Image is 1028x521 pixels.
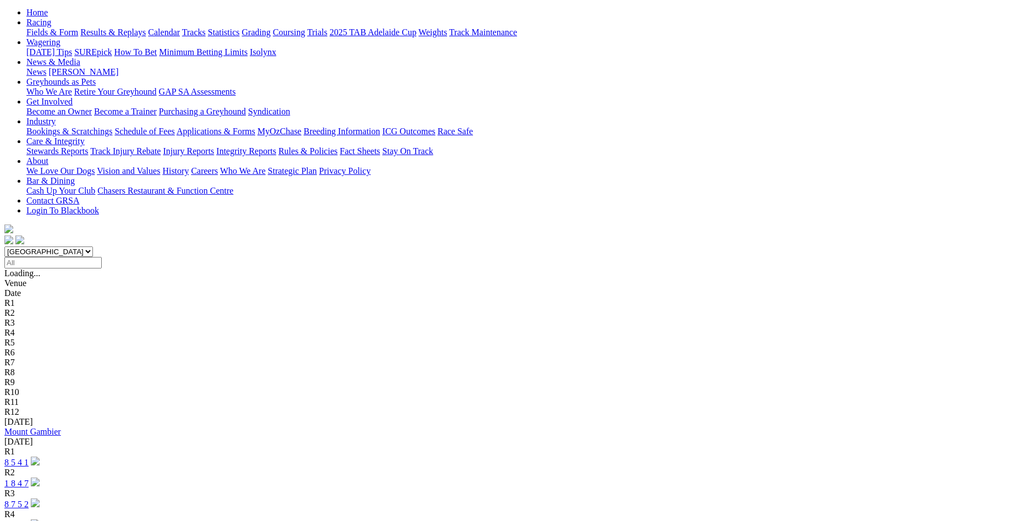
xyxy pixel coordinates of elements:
a: 2025 TAB Adelaide Cup [329,28,416,37]
a: Grading [242,28,271,37]
input: Select date [4,257,102,268]
a: Minimum Betting Limits [159,47,248,57]
div: R5 [4,338,1024,348]
a: Who We Are [26,87,72,96]
div: News & Media [26,67,1024,77]
a: Strategic Plan [268,166,317,176]
a: Greyhounds as Pets [26,77,96,86]
a: Home [26,8,48,17]
div: R2 [4,468,1024,478]
a: Retire Your Greyhound [74,87,157,96]
a: Isolynx [250,47,276,57]
div: R10 [4,387,1024,397]
span: Loading... [4,268,40,278]
a: Industry [26,117,56,126]
a: Track Injury Rebate [90,146,161,156]
a: Coursing [273,28,305,37]
a: Who We Are [220,166,266,176]
a: Tracks [182,28,206,37]
img: play-circle.svg [31,478,40,486]
a: Racing [26,18,51,27]
img: facebook.svg [4,235,13,244]
a: Trials [307,28,327,37]
a: Contact GRSA [26,196,79,205]
a: Weights [419,28,447,37]
a: We Love Our Dogs [26,166,95,176]
div: R3 [4,489,1024,498]
div: [DATE] [4,417,1024,427]
img: logo-grsa-white.png [4,224,13,233]
a: Chasers Restaurant & Function Centre [97,186,233,195]
a: Bar & Dining [26,176,75,185]
div: R2 [4,308,1024,318]
a: Applications & Forms [177,127,255,136]
a: Calendar [148,28,180,37]
a: Integrity Reports [216,146,276,156]
div: Bar & Dining [26,186,1024,196]
div: R12 [4,407,1024,417]
div: R7 [4,358,1024,368]
a: SUREpick [74,47,112,57]
a: Stewards Reports [26,146,88,156]
div: Racing [26,28,1024,37]
a: How To Bet [114,47,157,57]
a: Privacy Policy [319,166,371,176]
a: Login To Blackbook [26,206,99,215]
a: Schedule of Fees [114,127,174,136]
a: Purchasing a Greyhound [159,107,246,116]
a: Fact Sheets [340,146,380,156]
img: twitter.svg [15,235,24,244]
a: Statistics [208,28,240,37]
a: Careers [191,166,218,176]
a: [PERSON_NAME] [48,67,118,76]
a: Become a Trainer [94,107,157,116]
div: Venue [4,278,1024,288]
a: Stay On Track [382,146,433,156]
div: Greyhounds as Pets [26,87,1024,97]
a: History [162,166,189,176]
a: Mount Gambier [4,427,61,436]
a: Vision and Values [97,166,160,176]
a: About [26,156,48,166]
img: play-circle.svg [31,498,40,507]
div: [DATE] [4,437,1024,447]
a: [DATE] Tips [26,47,72,57]
a: Breeding Information [304,127,380,136]
div: About [26,166,1024,176]
a: Rules & Policies [278,146,338,156]
a: Track Maintenance [449,28,517,37]
a: News & Media [26,57,80,67]
a: MyOzChase [257,127,301,136]
a: Bookings & Scratchings [26,127,112,136]
a: Syndication [248,107,290,116]
a: Get Involved [26,97,73,106]
a: Fields & Form [26,28,78,37]
a: Results & Replays [80,28,146,37]
div: Care & Integrity [26,146,1024,156]
a: News [26,67,46,76]
a: ICG Outcomes [382,127,435,136]
a: GAP SA Assessments [159,87,236,96]
div: Date [4,288,1024,298]
div: R8 [4,368,1024,377]
div: R1 [4,447,1024,457]
div: R6 [4,348,1024,358]
div: Get Involved [26,107,1024,117]
div: R1 [4,298,1024,308]
a: Cash Up Your Club [26,186,95,195]
a: 1 8 4 7 [4,479,29,488]
div: Wagering [26,47,1024,57]
a: Care & Integrity [26,136,85,146]
div: R3 [4,318,1024,328]
div: R4 [4,509,1024,519]
a: Injury Reports [163,146,214,156]
a: Race Safe [437,127,472,136]
div: Industry [26,127,1024,136]
div: R9 [4,377,1024,387]
div: R11 [4,397,1024,407]
a: Become an Owner [26,107,92,116]
div: R4 [4,328,1024,338]
a: Wagering [26,37,61,47]
a: 8 7 5 2 [4,500,29,509]
img: play-circle.svg [31,457,40,465]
